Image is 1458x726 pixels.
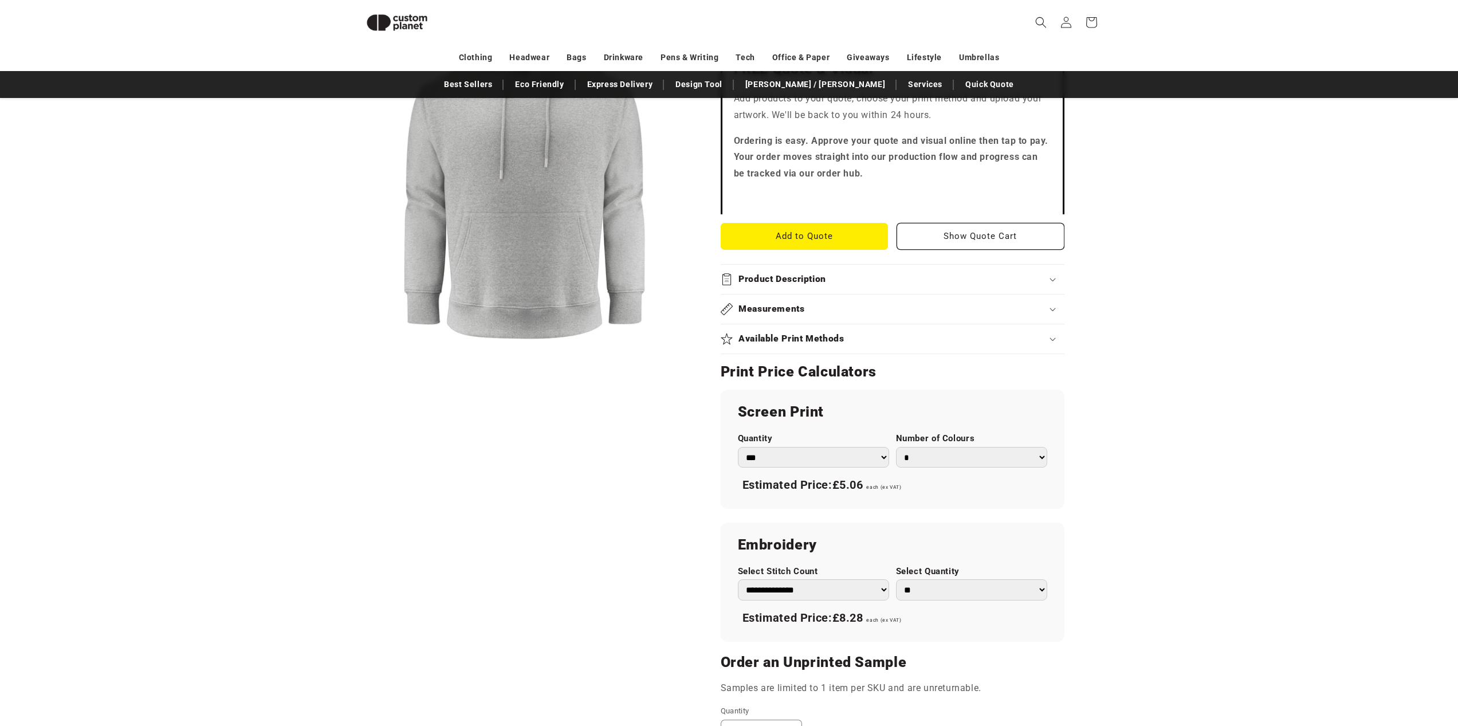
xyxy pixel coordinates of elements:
h2: Measurements [738,303,805,315]
a: Tech [736,48,754,68]
a: Design Tool [670,74,728,95]
a: Express Delivery [581,74,659,95]
h2: Available Print Methods [738,333,844,345]
media-gallery: Gallery Viewer [357,17,692,352]
a: Giveaways [847,48,889,68]
a: Umbrellas [959,48,999,68]
h2: Screen Print [738,403,1047,421]
span: each (ex VAT) [866,617,901,623]
summary: Measurements [721,295,1064,324]
div: Estimated Price: [738,606,1047,630]
h2: Embroidery [738,536,1047,554]
a: Services [902,74,948,95]
span: £5.06 [832,478,863,492]
p: Add products to your quote, choose your print method and upload your artwork. We'll be back to yo... [734,91,1051,124]
h2: Order an Unprinted Sample [721,653,1064,672]
button: Add to Quote [721,223,889,250]
a: Drinkware [604,48,643,68]
button: Show Quote Cart [897,223,1064,250]
span: £8.28 [832,611,863,625]
label: Number of Colours [896,433,1047,444]
summary: Available Print Methods [721,324,1064,354]
a: Headwear [509,48,549,68]
label: Quantity [738,433,889,444]
strong: Ordering is easy. Approve your quote and visual online then tap to pay. Your order moves straight... [734,135,1049,179]
summary: Product Description [721,265,1064,294]
a: Clothing [459,48,493,68]
img: Custom Planet [357,5,437,41]
h2: Product Description [738,273,826,285]
label: Quantity [721,705,973,717]
summary: Search [1028,10,1054,35]
label: Select Quantity [896,566,1047,577]
a: Best Sellers [438,74,498,95]
a: [PERSON_NAME] / [PERSON_NAME] [740,74,891,95]
h2: Print Price Calculators [721,363,1064,381]
span: each (ex VAT) [866,484,901,490]
a: Eco Friendly [509,74,569,95]
a: Bags [567,48,586,68]
label: Select Stitch Count [738,566,889,577]
iframe: Customer reviews powered by Trustpilot [734,191,1051,203]
div: Estimated Price: [738,473,1047,497]
iframe: Chat Widget [1261,602,1458,726]
p: Samples are limited to 1 item per SKU and are unreturnable. [721,680,1064,697]
a: Office & Paper [772,48,830,68]
a: Pens & Writing [661,48,718,68]
a: Lifestyle [907,48,942,68]
a: Quick Quote [960,74,1020,95]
